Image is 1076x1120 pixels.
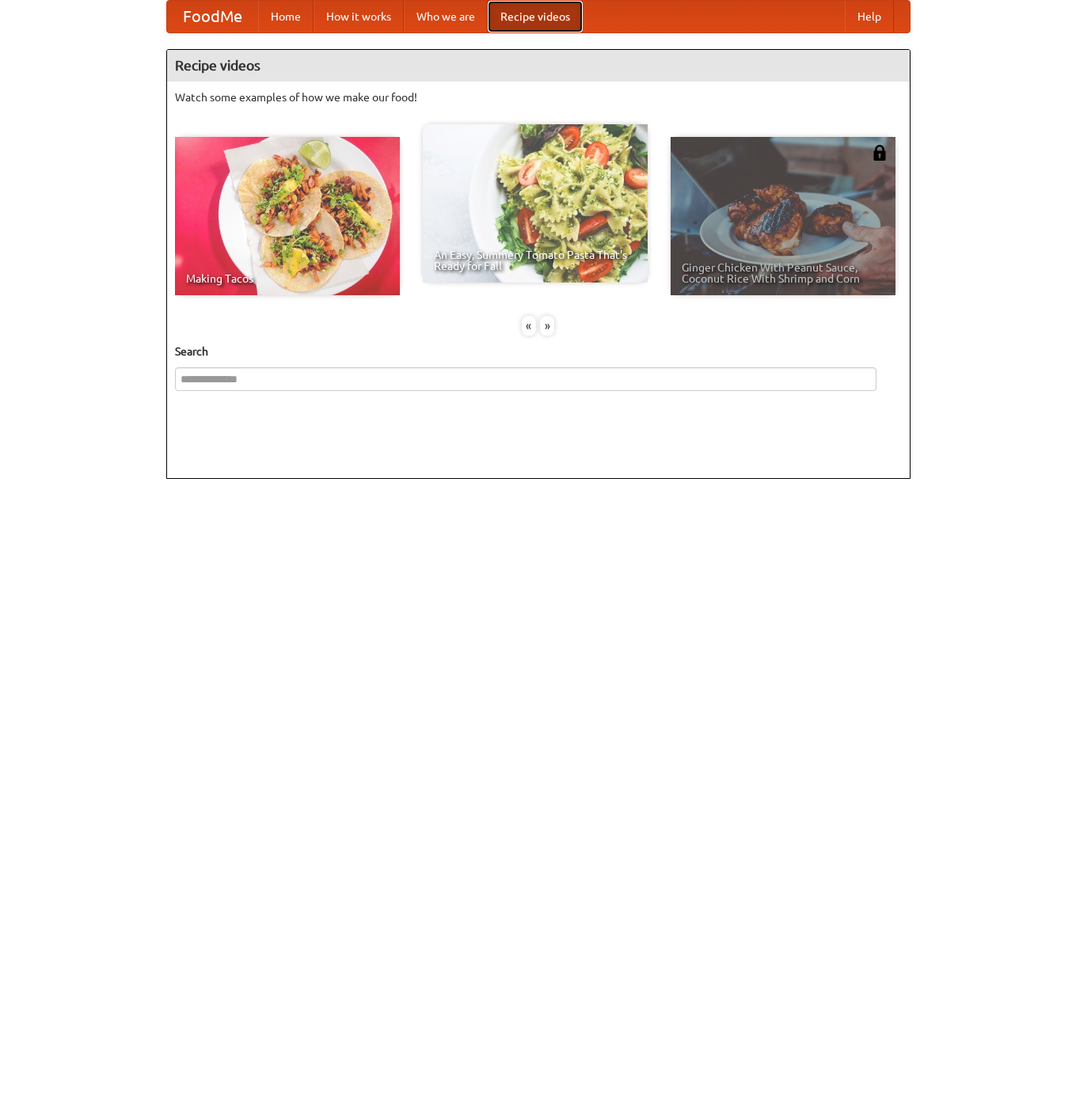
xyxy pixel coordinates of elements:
div: « [522,316,536,336]
a: Recipe videos [488,1,583,32]
h5: Search [175,344,902,359]
a: FoodMe [167,1,258,32]
a: An Easy, Summery Tomato Pasta That's Ready for Fall [423,124,648,283]
a: Help [845,1,894,32]
h4: Recipe videos [167,50,910,82]
a: Who we are [404,1,488,32]
span: Making Tacos [186,273,389,284]
span: An Easy, Summery Tomato Pasta That's Ready for Fall [434,249,637,271]
a: Making Tacos [175,137,400,295]
p: Watch some examples of how we make our food! [175,89,902,105]
img: 483408.png [872,145,888,161]
a: Home [258,1,314,32]
div: » [540,316,554,336]
a: How it works [314,1,404,32]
